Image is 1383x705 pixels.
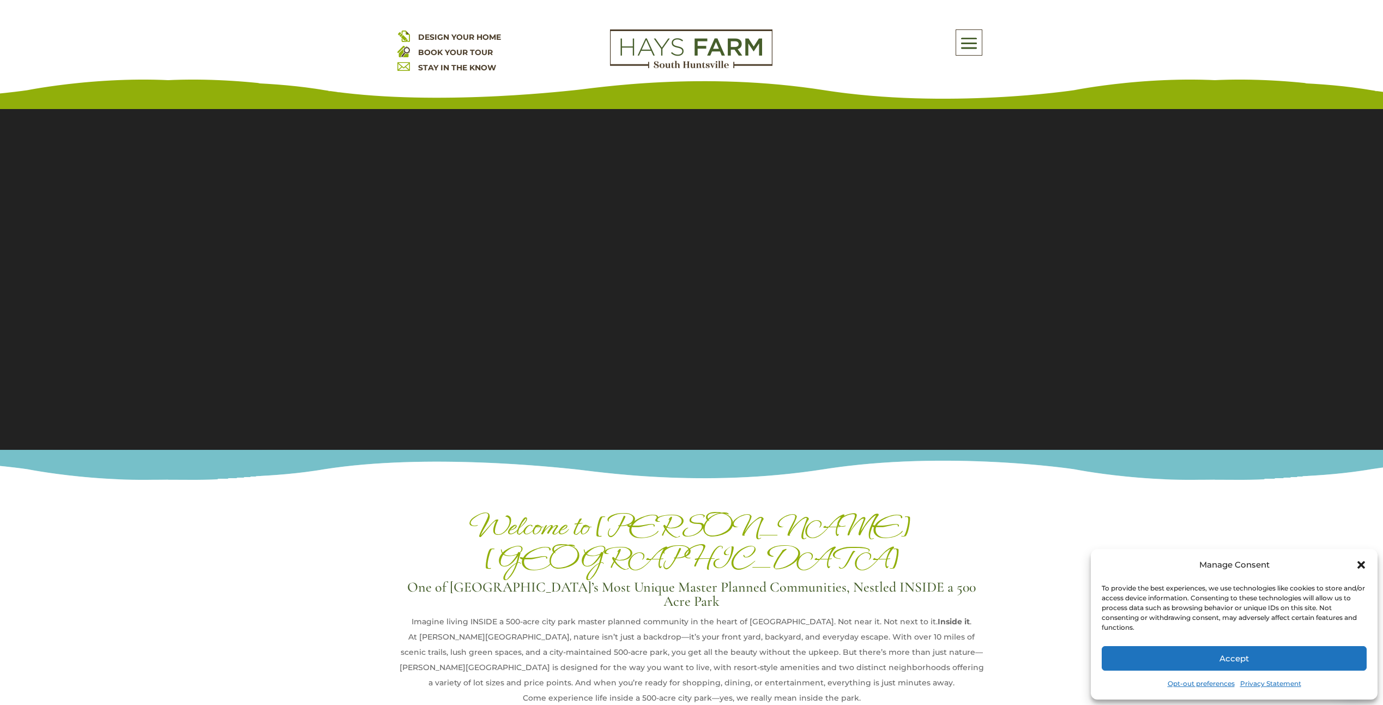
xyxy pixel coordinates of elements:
[1168,676,1235,691] a: Opt-out preferences
[938,617,970,626] strong: Inside it
[1240,676,1301,691] a: Privacy Statement
[1102,646,1367,671] button: Accept
[397,614,986,629] div: Imagine living INSIDE a 500-acre city park master planned community in the heart of [GEOGRAPHIC_D...
[397,510,986,580] h1: Welcome to [PERSON_NAME][GEOGRAPHIC_DATA]
[610,61,772,71] a: hays farm homes huntsville development
[1102,583,1366,632] div: To provide the best experiences, we use technologies like cookies to store and/or access device i...
[418,47,493,57] a: BOOK YOUR TOUR
[1199,557,1270,573] div: Manage Consent
[418,63,496,73] a: STAY IN THE KNOW
[397,580,986,614] h3: One of [GEOGRAPHIC_DATA]’s Most Unique Master Planned Communities, Nestled INSIDE a 500 Acre Park
[610,29,772,69] img: Logo
[397,629,986,690] div: At [PERSON_NAME][GEOGRAPHIC_DATA], nature isn’t just a backdrop—it’s your front yard, backyard, a...
[1356,559,1367,570] div: Close dialog
[397,45,410,57] img: book your home tour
